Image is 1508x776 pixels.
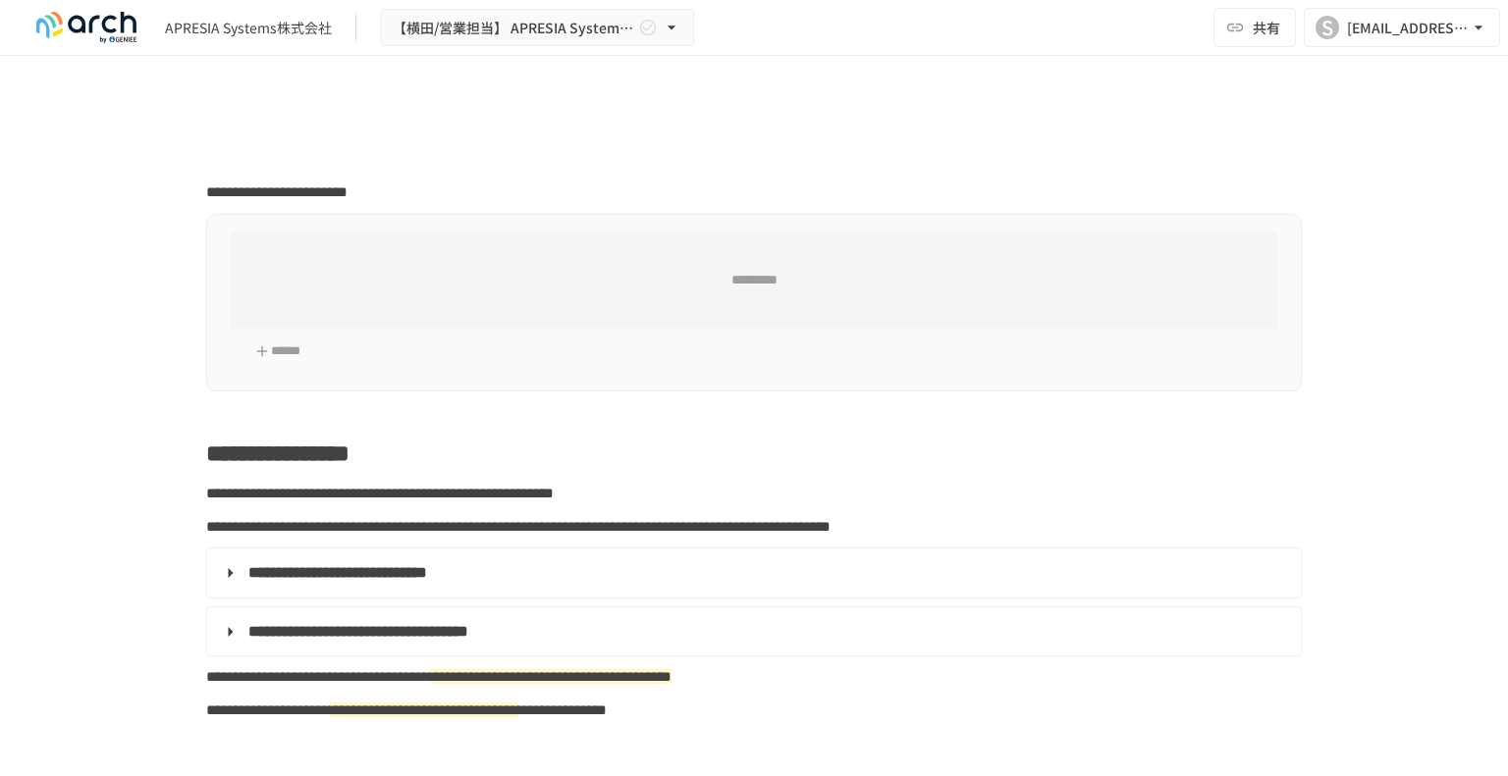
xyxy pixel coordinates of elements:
span: 【横田/営業担当】 APRESIA Systems株式会社様_初期設定サポート [393,16,634,40]
button: 共有 [1213,8,1296,47]
div: S [1316,16,1339,39]
button: S[EMAIL_ADDRESS][DOMAIN_NAME] [1304,8,1500,47]
div: APRESIA Systems株式会社 [165,18,332,38]
span: 共有 [1253,17,1280,38]
img: logo-default@2x-9cf2c760.svg [24,12,149,43]
div: [EMAIL_ADDRESS][DOMAIN_NAME] [1347,16,1469,40]
button: 【横田/営業担当】 APRESIA Systems株式会社様_初期設定サポート [380,9,694,47]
